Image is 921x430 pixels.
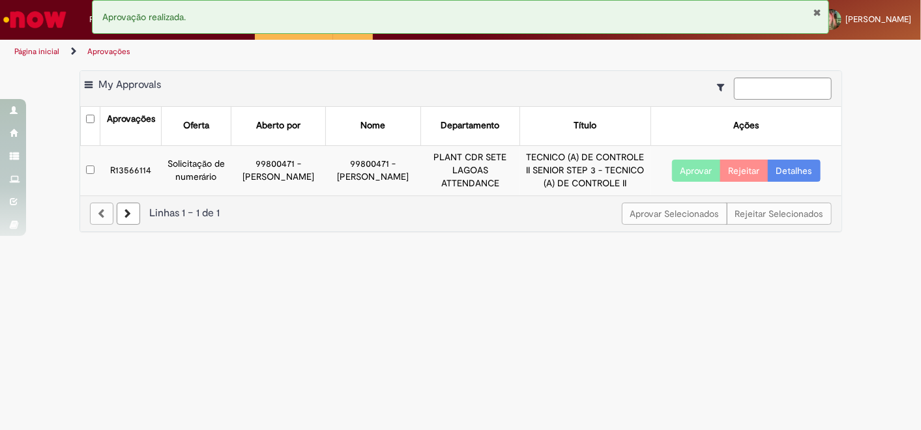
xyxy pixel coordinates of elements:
td: Solicitação de numerário [161,145,231,195]
span: Requisições [89,13,135,26]
button: Fechar Notificação [813,7,822,18]
div: Departamento [441,119,499,132]
div: Aberto por [256,119,300,132]
span: Aprovação realizada. [102,11,186,23]
ul: Trilhas de página [10,40,604,64]
a: Aprovações [87,46,130,57]
div: Aprovações [107,113,155,126]
div: Ações [733,119,759,132]
span: My Approvals [99,78,162,91]
a: Detalhes [768,160,821,182]
button: Aprovar [672,160,721,182]
button: Rejeitar [720,160,768,182]
div: Nome [360,119,385,132]
i: Mostrar filtros para: Suas Solicitações [718,83,731,92]
td: PLANT CDR SETE LAGOAS ATTENDANCE [420,145,519,195]
span: [PERSON_NAME] [845,14,911,25]
td: TECNICO (A) DE CONTROLE II SENIOR STEP 3 - TECNICO (A) DE CONTROLE II [519,145,651,195]
img: ServiceNow [1,7,68,33]
td: 99800471 - [PERSON_NAME] [231,145,325,195]
div: Oferta [183,119,209,132]
td: R13566114 [100,145,161,195]
a: Página inicial [14,46,59,57]
th: Aprovações [100,107,161,145]
td: 99800471 - [PERSON_NAME] [326,145,420,195]
div: Linhas 1 − 1 de 1 [90,206,832,221]
div: Título [574,119,597,132]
